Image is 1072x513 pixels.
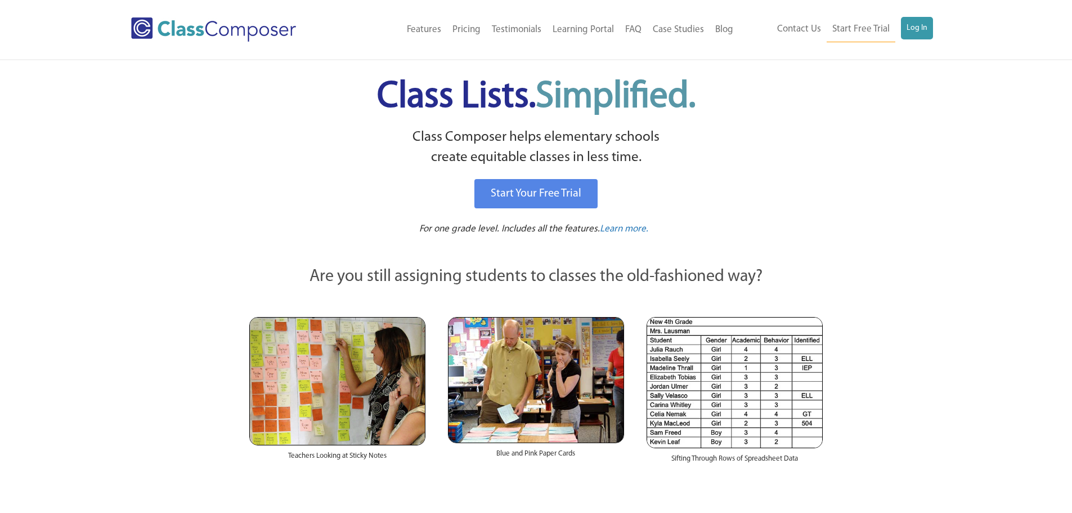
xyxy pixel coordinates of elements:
a: Blog [710,17,739,42]
img: Spreadsheets [647,317,823,448]
a: Log In [901,17,933,39]
img: Teachers Looking at Sticky Notes [249,317,425,445]
nav: Header Menu [739,17,933,42]
nav: Header Menu [342,17,739,42]
a: Testimonials [486,17,547,42]
span: For one grade level. Includes all the features. [419,224,600,234]
p: Class Composer helps elementary schools create equitable classes in less time. [248,127,825,168]
div: Blue and Pink Paper Cards [448,443,624,470]
div: Sifting Through Rows of Spreadsheet Data [647,448,823,475]
a: Learning Portal [547,17,620,42]
a: FAQ [620,17,647,42]
span: Class Lists. [377,79,696,115]
img: Class Composer [131,17,296,42]
a: Contact Us [772,17,827,42]
a: Learn more. [600,222,648,237]
a: Pricing [447,17,486,42]
img: Blue and Pink Paper Cards [448,317,624,443]
a: Start Free Trial [827,17,895,42]
a: Features [401,17,447,42]
span: Start Your Free Trial [491,188,581,199]
span: Learn more. [600,224,648,234]
a: Case Studies [647,17,710,42]
div: Teachers Looking at Sticky Notes [249,445,425,472]
a: Start Your Free Trial [474,179,598,208]
p: Are you still assigning students to classes the old-fashioned way? [249,265,823,289]
span: Simplified. [536,79,696,115]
